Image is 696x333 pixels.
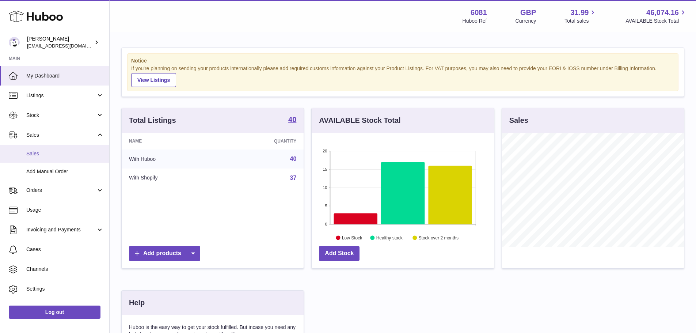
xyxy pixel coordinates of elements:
a: Add products [129,246,200,261]
span: 31.99 [570,8,589,18]
a: 37 [290,175,297,181]
span: Usage [26,207,104,213]
h3: AVAILABLE Stock Total [319,116,400,125]
text: 15 [323,167,327,171]
th: Quantity [220,133,304,150]
text: 0 [325,222,327,226]
span: Add Manual Order [26,168,104,175]
span: Cases [26,246,104,253]
span: Invoicing and Payments [26,226,96,233]
a: 40 [288,116,296,125]
h3: Sales [509,116,528,125]
td: With Huboo [122,150,220,169]
td: With Shopify [122,169,220,188]
a: Add Stock [319,246,360,261]
span: [EMAIL_ADDRESS][DOMAIN_NAME] [27,43,107,49]
span: AVAILABLE Stock Total [625,18,687,24]
a: 46,074.16 AVAILABLE Stock Total [625,8,687,24]
span: Sales [26,150,104,157]
strong: 6081 [471,8,487,18]
span: Stock [26,112,96,119]
text: 10 [323,185,327,190]
span: Settings [26,285,104,292]
text: Low Stock [342,235,362,240]
text: 20 [323,149,327,153]
strong: 40 [288,116,296,123]
span: Sales [26,132,96,139]
span: My Dashboard [26,72,104,79]
span: 46,074.16 [646,8,679,18]
img: internalAdmin-6081@internal.huboo.com [9,37,20,48]
strong: Notice [131,57,674,64]
div: Huboo Ref [463,18,487,24]
span: Orders [26,187,96,194]
div: Currency [516,18,536,24]
text: Stock over 2 months [419,235,459,240]
a: View Listings [131,73,176,87]
span: Listings [26,92,96,99]
h3: Help [129,298,145,308]
h3: Total Listings [129,116,176,125]
a: Log out [9,306,100,319]
text: 5 [325,204,327,208]
text: Healthy stock [376,235,403,240]
span: Total sales [564,18,597,24]
a: 40 [290,156,297,162]
th: Name [122,133,220,150]
span: Channels [26,266,104,273]
a: 31.99 Total sales [564,8,597,24]
strong: GBP [520,8,536,18]
div: [PERSON_NAME] [27,35,93,49]
div: If you're planning on sending your products internationally please add required customs informati... [131,65,674,87]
